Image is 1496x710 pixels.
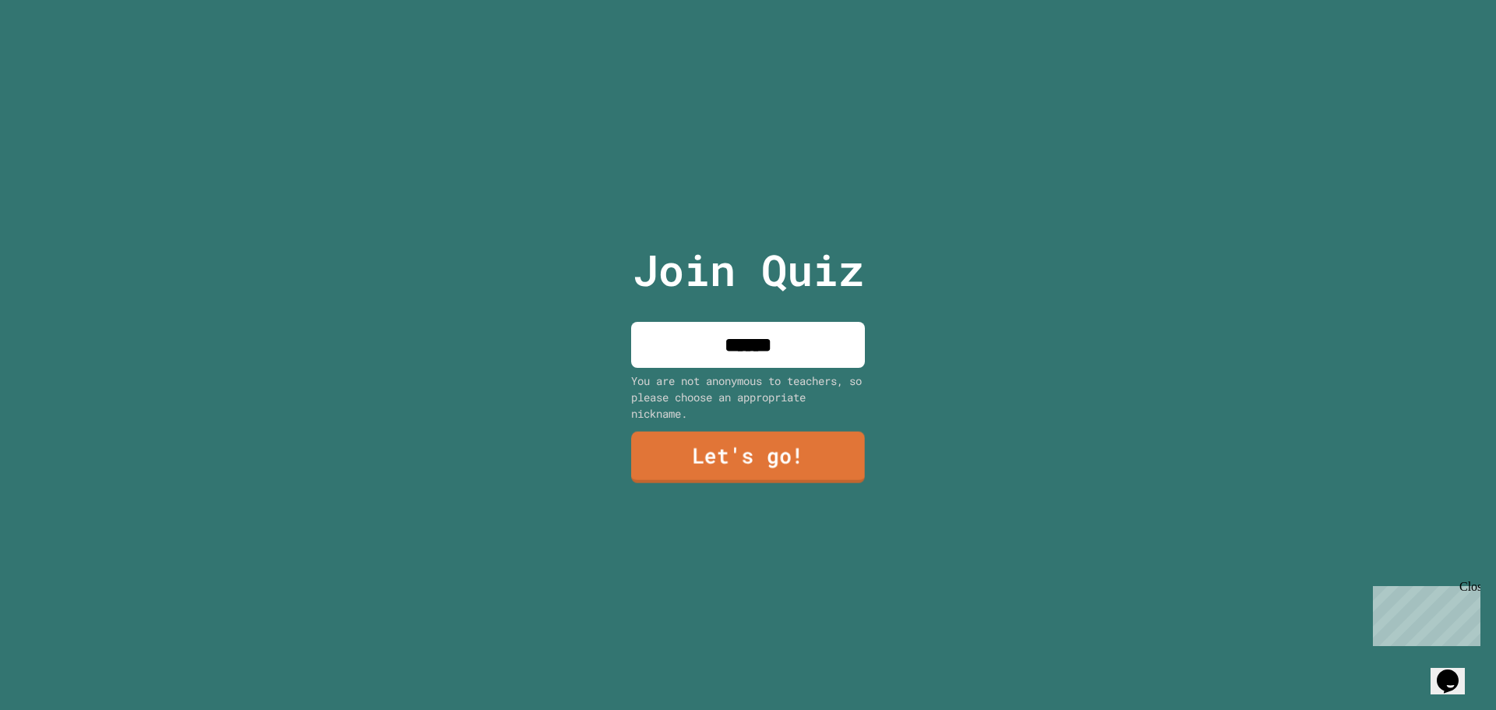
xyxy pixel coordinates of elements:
div: Chat with us now!Close [6,6,108,99]
div: You are not anonymous to teachers, so please choose an appropriate nickname. [631,373,865,422]
p: Join Quiz [633,238,864,302]
iframe: chat widget [1367,580,1480,646]
iframe: chat widget [1431,648,1480,694]
a: Let's go! [631,432,865,483]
